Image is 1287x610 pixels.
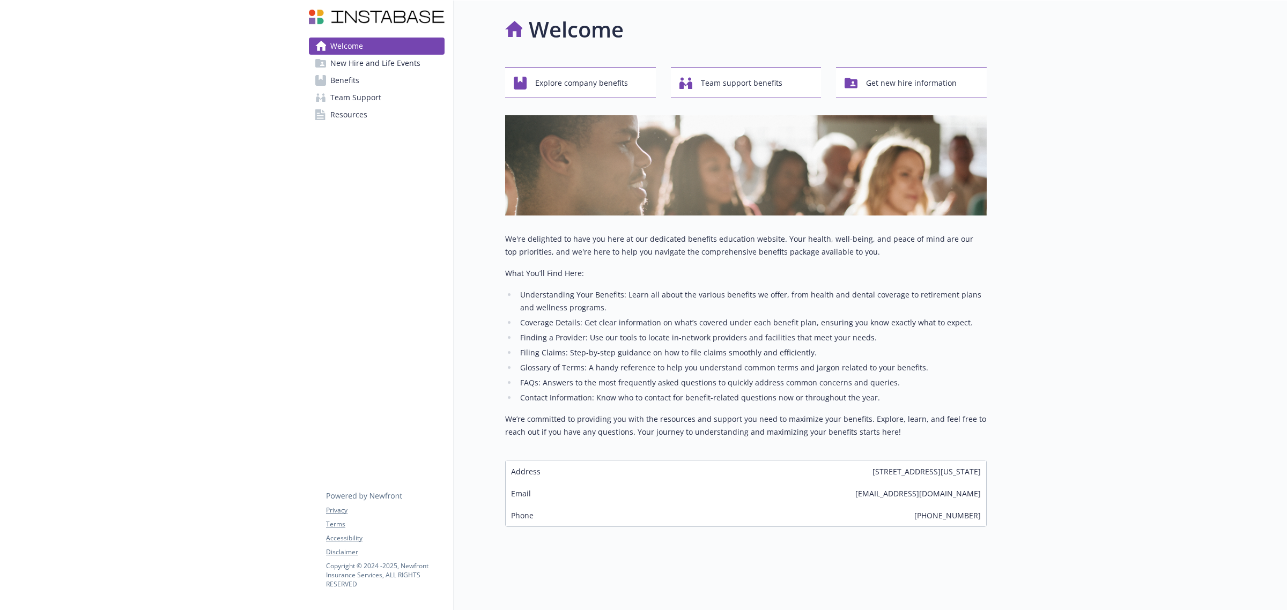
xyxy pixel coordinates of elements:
[701,73,782,93] span: Team support benefits
[330,89,381,106] span: Team Support
[914,510,981,521] span: [PHONE_NUMBER]
[326,505,444,515] a: Privacy
[330,55,420,72] span: New Hire and Life Events
[511,510,534,521] span: Phone
[505,115,987,215] img: overview page banner
[517,316,987,329] li: Coverage Details: Get clear information on what’s covered under each benefit plan, ensuring you k...
[836,67,987,98] button: Get new hire information
[309,38,445,55] a: Welcome
[855,488,981,499] span: [EMAIL_ADDRESS][DOMAIN_NAME]
[517,376,987,389] li: FAQs: Answers to the most frequently asked questions to quickly address common concerns and queries.
[330,72,359,89] span: Benefits
[671,67,822,98] button: Team support benefits
[517,346,987,359] li: Filing Claims: Step-by-step guidance on how to file claims smoothly and efficiently.
[505,233,987,258] p: We're delighted to have you here at our dedicated benefits education website. Your health, well-b...
[326,547,444,557] a: Disclaimer
[330,106,367,123] span: Resources
[505,413,987,438] p: We’re committed to providing you with the resources and support you need to maximize your benefit...
[517,288,987,314] li: Understanding Your Benefits: Learn all about the various benefits we offer, from health and denta...
[309,106,445,123] a: Resources
[326,519,444,529] a: Terms
[866,73,957,93] span: Get new hire information
[529,13,624,46] h1: Welcome
[330,38,363,55] span: Welcome
[511,466,541,477] span: Address
[535,73,628,93] span: Explore company benefits
[511,488,531,499] span: Email
[309,55,445,72] a: New Hire and Life Events
[517,361,987,374] li: Glossary of Terms: A handy reference to help you understand common terms and jargon related to yo...
[309,89,445,106] a: Team Support
[505,267,987,280] p: What You’ll Find Here:
[326,561,444,589] p: Copyright © 2024 - 2025 , Newfront Insurance Services, ALL RIGHTS RESERVED
[517,391,987,404] li: Contact Information: Know who to contact for benefit-related questions now or throughout the year.
[505,67,656,98] button: Explore company benefits
[517,331,987,344] li: Finding a Provider: Use our tools to locate in-network providers and facilities that meet your ne...
[309,72,445,89] a: Benefits
[872,466,981,477] span: [STREET_ADDRESS][US_STATE]
[326,533,444,543] a: Accessibility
